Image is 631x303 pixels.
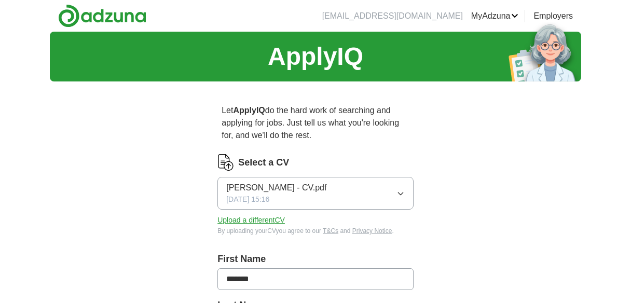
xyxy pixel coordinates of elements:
[352,227,392,235] a: Privacy Notice
[217,100,414,146] p: Let do the hard work of searching and applying for jobs. Just tell us what you're looking for, an...
[471,10,519,22] a: MyAdzuna
[217,226,414,236] div: By uploading your CV you agree to our and .
[238,156,289,170] label: Select a CV
[217,154,234,171] img: CV Icon
[217,177,414,210] button: [PERSON_NAME] - CV.pdf[DATE] 15:16
[233,106,265,115] strong: ApplyIQ
[533,10,573,22] a: Employers
[217,215,285,226] button: Upload a differentCV
[268,38,363,75] h1: ApplyIQ
[322,10,463,22] li: [EMAIL_ADDRESS][DOMAIN_NAME]
[323,227,338,235] a: T&Cs
[217,252,414,266] label: First Name
[226,194,269,205] span: [DATE] 15:16
[226,182,326,194] span: [PERSON_NAME] - CV.pdf
[58,4,146,27] img: Adzuna logo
